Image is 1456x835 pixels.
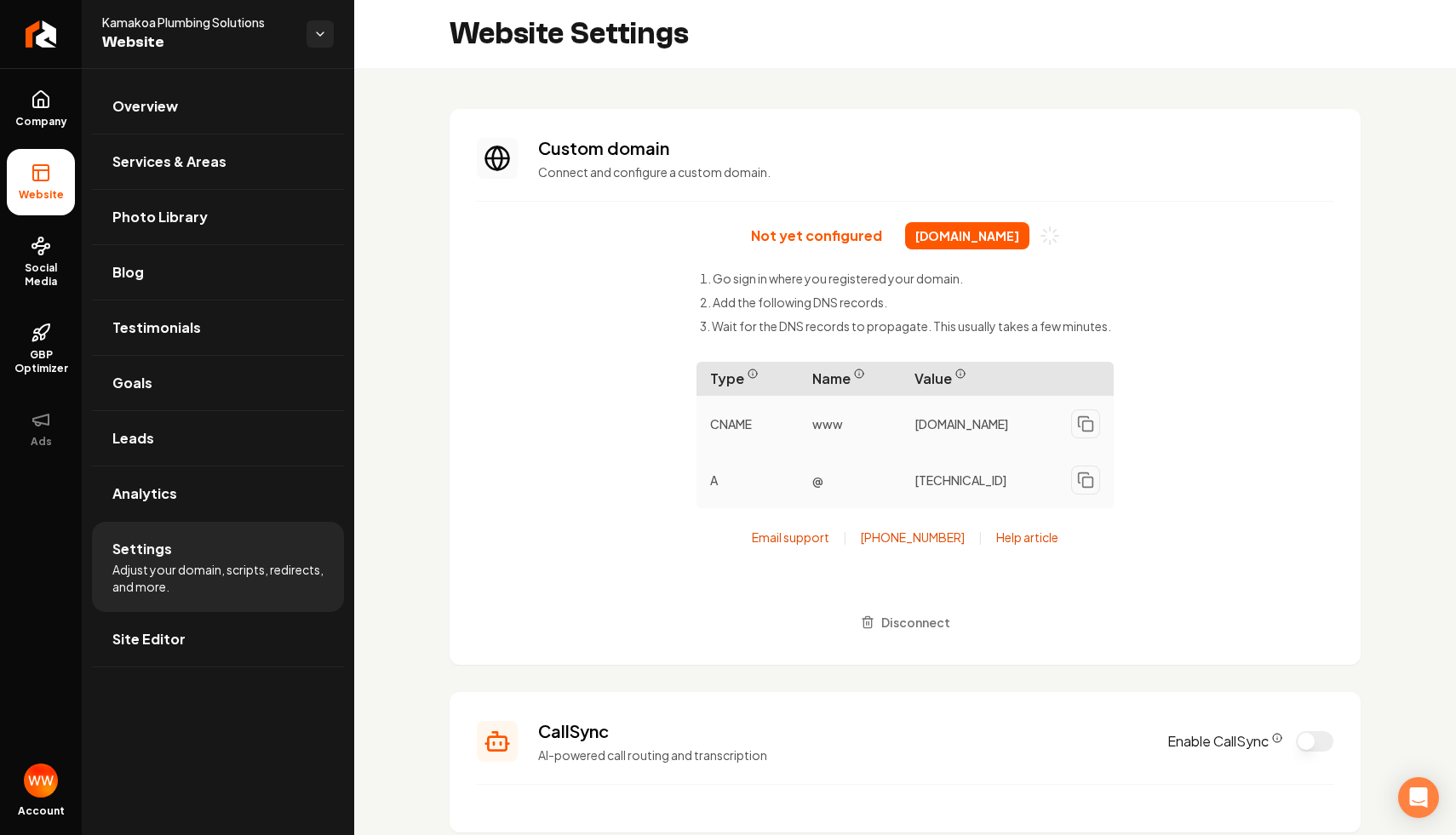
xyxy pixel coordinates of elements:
[7,396,75,462] button: Ads
[92,612,344,666] a: Site Editor
[752,529,1058,546] div: | |
[1272,733,1282,743] button: CallSync Info
[112,428,154,449] span: Leads
[24,764,58,798] img: Will Wallace
[7,348,75,375] span: GBP Optimizer
[7,222,75,302] a: Social Media
[7,309,75,389] a: GBP Optimizer
[538,163,1333,180] p: Connect and configure a custom domain.
[450,17,689,51] h2: Website Settings
[799,362,901,396] span: Name
[92,356,344,410] a: Goals
[102,31,293,54] span: Website
[92,411,344,466] a: Leads
[861,529,965,546] a: [PHONE_NUMBER]
[696,465,799,495] p: A
[112,373,152,393] span: Goals
[799,465,901,495] p: @
[914,415,1008,432] span: [DOMAIN_NAME]
[700,294,1111,311] li: Add the following DNS records.
[996,529,1058,546] a: Help article
[92,134,344,189] a: Services & Areas
[92,466,344,521] a: Analytics
[112,317,201,338] span: Testimonials
[112,629,186,649] span: Site Editor
[112,152,226,172] span: Services & Areas
[112,483,177,504] span: Analytics
[914,472,1006,489] span: [TECHNICAL_ID]
[700,270,1111,287] li: Go sign in where you registered your domain.
[538,746,1147,764] p: AI-powered call routing and transcription
[92,245,344,300] a: Blog
[901,362,1114,396] span: Value
[700,317,1111,335] li: Wait for the DNS records to propagate. This usually takes a few minutes.
[24,435,59,449] span: Ads
[1398,777,1439,818] div: Open Intercom Messenger
[112,539,172,559] span: Settings
[905,222,1029,249] span: [DOMAIN_NAME]
[112,262,144,283] span: Blog
[799,409,901,439] p: www
[7,261,75,289] span: Social Media
[538,136,1333,160] h3: Custom domain
[112,96,178,117] span: Overview
[24,764,58,798] button: Open user button
[1167,731,1282,752] label: Enable CallSync
[18,804,65,818] span: Account
[92,79,344,134] a: Overview
[12,188,71,202] span: Website
[9,115,74,129] span: Company
[696,362,799,396] span: Type
[538,719,1147,743] h3: CallSync
[696,409,799,439] p: CNAME
[112,207,208,227] span: Photo Library
[92,300,344,355] a: Testimonials
[112,561,324,595] span: Adjust your domain, scripts, redirects, and more.
[851,607,960,638] button: Disconnect
[102,14,293,31] span: Kamakoa Plumbing Solutions
[751,227,882,244] p: Not yet configured
[7,76,75,142] a: Company
[752,529,829,546] a: Email support
[26,20,57,48] img: Rebolt Logo
[92,190,344,244] a: Photo Library
[881,614,950,632] span: Disconnect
